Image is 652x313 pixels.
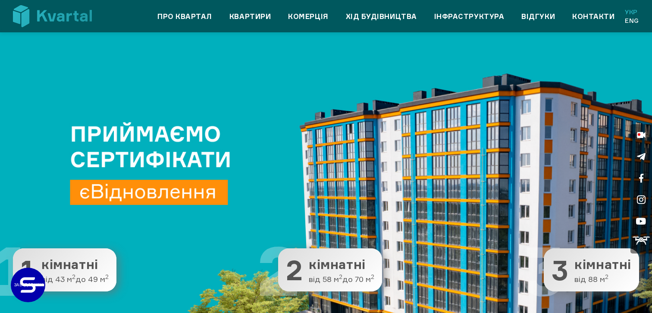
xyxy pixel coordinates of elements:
span: від 88 м [574,275,631,284]
a: Хід будівництва [346,11,417,22]
a: ЗАБУДОВНИК [11,268,45,302]
a: Eng [625,16,639,25]
span: від 43 м до 49 м [41,275,109,284]
text: ЗАБУДОВНИК [17,283,41,288]
a: Інфраструктура [434,11,505,22]
sup: 2 [371,273,374,280]
span: 2 [286,256,303,284]
sup: 2 [72,273,75,280]
a: Укр [625,8,639,16]
a: Відгуки [521,11,555,22]
span: кімнатні [574,257,631,272]
img: Kvartal [13,5,92,27]
span: 1 [21,256,35,284]
button: 1 1 кімнатні від 43 м2до 49 м2 [13,248,116,291]
sup: 2 [105,273,109,280]
button: 2 2 кімнатні від 58 м2до 70 м2 [278,248,382,291]
a: Квартири [229,11,271,22]
span: кімнатні [41,257,109,272]
a: Контакти [572,11,614,22]
sup: 2 [605,273,608,280]
button: 3 3 кімнатні від 88 м2 [544,248,639,291]
span: 3 [552,256,568,284]
span: кімнатні [309,257,374,272]
span: від 58 м до 70 м [309,275,374,284]
sup: 2 [339,273,342,280]
a: Про квартал [157,11,212,22]
a: Комерція [288,11,328,22]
